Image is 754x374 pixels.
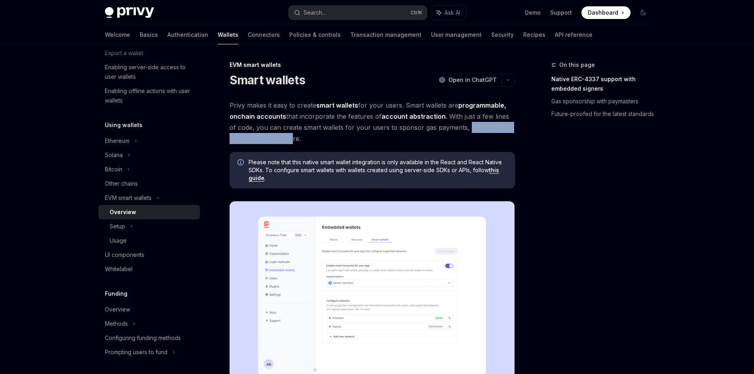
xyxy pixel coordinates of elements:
div: Overview [110,207,136,217]
h1: Smart wallets [230,73,305,87]
div: Bitcoin [105,165,122,174]
div: EVM smart wallets [230,61,515,69]
a: API reference [555,25,593,44]
a: Wallets [218,25,238,44]
div: EVM smart wallets [105,193,152,203]
a: User management [431,25,482,44]
a: Usage [99,234,200,248]
a: Demo [525,9,541,17]
a: Basics [140,25,158,44]
div: Other chains [105,179,138,188]
a: Welcome [105,25,130,44]
svg: Info [237,159,245,167]
a: Authentication [167,25,208,44]
span: Ctrl K [410,9,422,16]
button: Search...CtrlK [289,6,427,20]
div: Overview [105,305,130,314]
a: Other chains [99,177,200,191]
a: Security [491,25,514,44]
button: Open in ChatGPT [434,73,501,87]
div: Whitelabel [105,264,133,274]
div: Ethereum [105,136,129,146]
button: Ask AI [431,6,466,20]
h5: Funding [105,289,127,298]
div: UI components [105,250,144,260]
a: Connectors [248,25,280,44]
a: Support [550,9,572,17]
div: Usage [110,236,127,245]
a: Overview [99,302,200,317]
a: Overview [99,205,200,219]
a: Policies & controls [289,25,341,44]
div: Enabling server-side access to user wallets [105,63,195,82]
div: Solana [105,150,123,160]
h5: Using wallets [105,120,142,130]
span: Privy makes it easy to create for your users. Smart wallets are that incorporate the features of ... [230,100,515,144]
a: Dashboard [581,6,631,19]
a: Whitelabel [99,262,200,276]
img: dark logo [105,7,154,18]
a: Enabling server-side access to user wallets [99,60,200,84]
a: account abstraction [382,112,446,121]
span: Please note that this native smart wallet integration is only available in the React and React Na... [249,158,507,182]
span: Dashboard [588,9,618,17]
span: Open in ChatGPT [448,76,497,84]
div: Setup [110,222,125,231]
button: Toggle dark mode [637,6,650,19]
span: On this page [559,60,595,70]
div: Methods [105,319,128,328]
a: Future-proofed for the latest standards [551,108,656,120]
div: Search... [304,8,326,17]
a: Transaction management [350,25,422,44]
div: Configuring funding methods [105,333,181,343]
a: Gas sponsorship with paymasters [551,95,656,108]
div: Prompting users to fund [105,347,167,357]
a: Native ERC-4337 support with embedded signers [551,73,656,95]
a: Enabling offline actions with user wallets [99,84,200,108]
strong: smart wallets [316,101,358,109]
span: Ask AI [444,9,460,17]
a: Configuring funding methods [99,331,200,345]
a: UI components [99,248,200,262]
div: Enabling offline actions with user wallets [105,86,195,105]
a: Recipes [523,25,545,44]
